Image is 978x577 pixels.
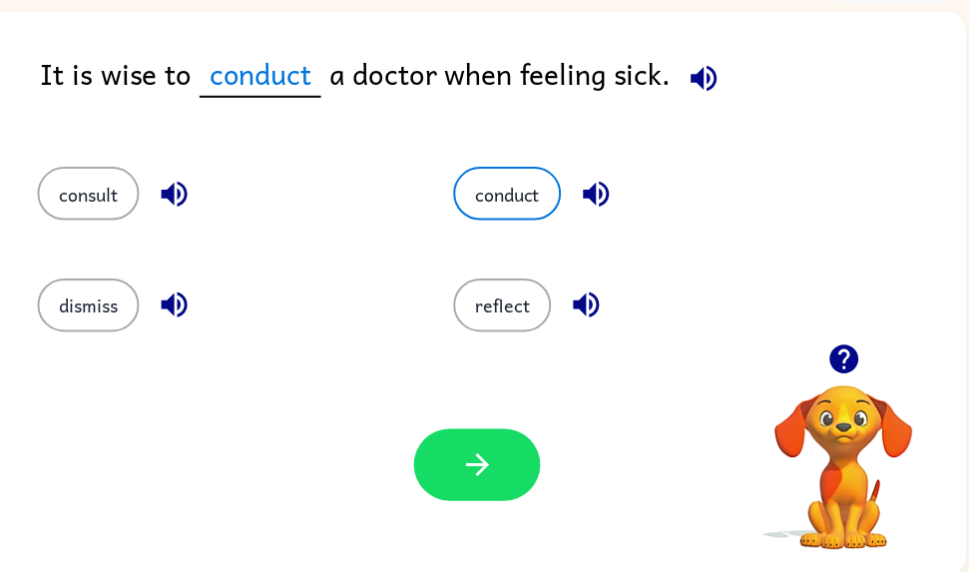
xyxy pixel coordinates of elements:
[458,282,557,335] button: reflect
[38,282,141,335] button: dismiss
[752,358,952,558] video: Your browser must support playing .mp4 files to use Literably. Please try using another browser.
[458,169,567,223] button: conduct
[41,52,976,129] div: It is wise to a doctor when feeling sick.
[38,169,141,223] button: consult
[202,52,324,99] span: conduct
